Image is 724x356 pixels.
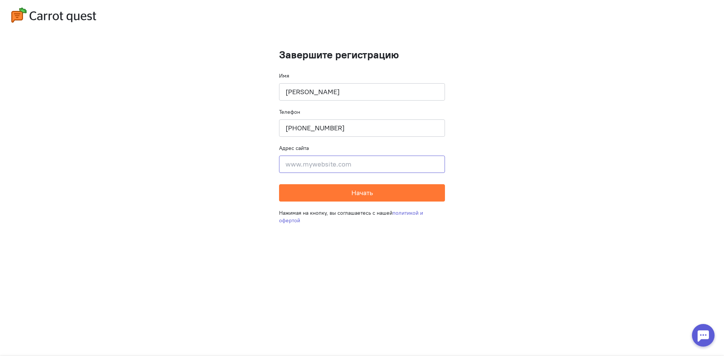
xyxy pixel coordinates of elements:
div: Мы используем cookies для улучшения работы сайта, анализа трафика и персонализации. Используя сай... [158,8,518,21]
span: Я согласен [533,11,558,18]
label: Имя [279,72,289,79]
button: Я согласен [527,7,564,22]
a: политикой и офертой [279,209,423,224]
input: Ваше имя [279,83,445,101]
label: Адрес сайта [279,144,309,152]
div: Нажимая на кнопку, вы соглашаетесь с нашей [279,202,445,232]
img: carrot-quest-logo.svg [11,8,96,23]
span: Начать [351,188,373,197]
button: Начать [279,184,445,202]
label: Телефон [279,108,300,116]
h1: Завершите регистрацию [279,49,445,61]
input: www.mywebsite.com [279,156,445,173]
a: здесь [491,15,503,21]
input: +79001110101 [279,119,445,137]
